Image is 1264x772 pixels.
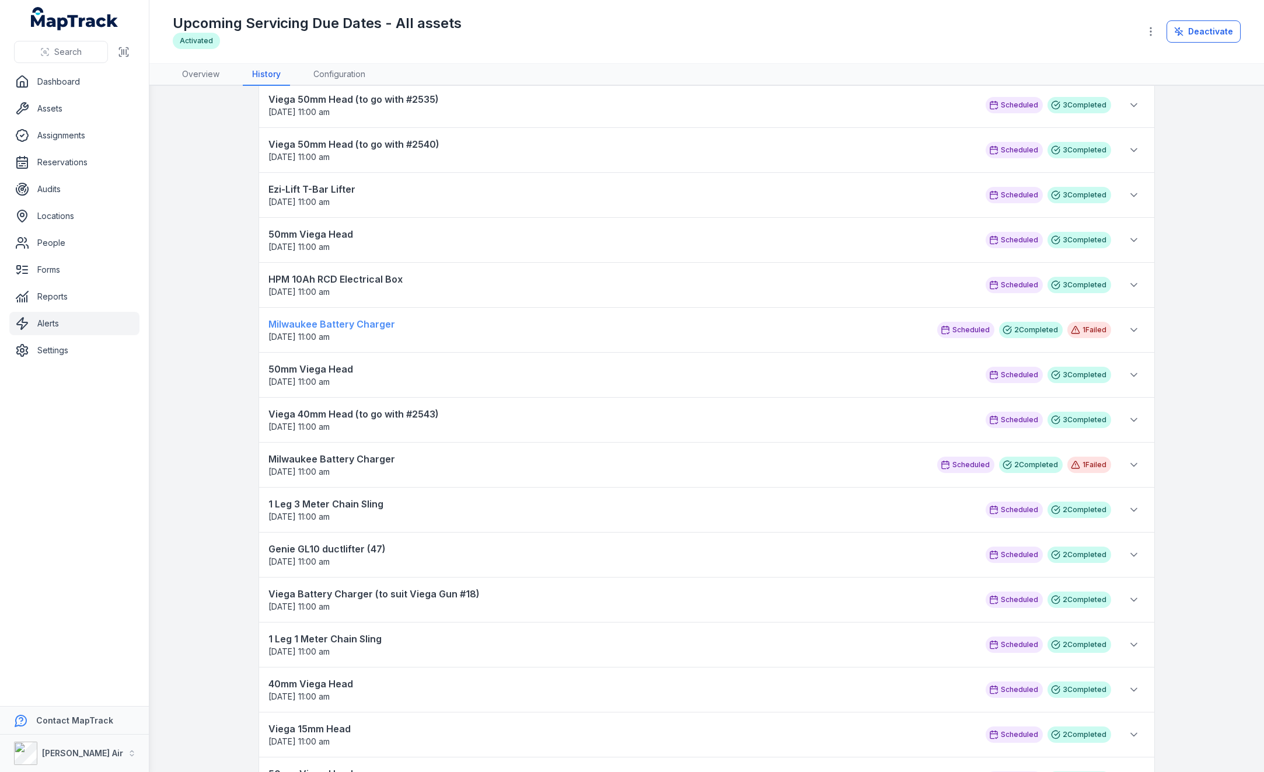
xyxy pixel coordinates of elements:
a: Viega 15mm Head[DATE] 11:00 am [268,722,974,747]
a: Dashboard [9,70,139,93]
div: 3 Completed [1047,277,1111,293]
strong: Viega 50mm Head (to go with #2535) [268,92,974,106]
a: Locations [9,204,139,228]
strong: 1 Leg 3 Meter Chain Sling [268,497,974,511]
div: Scheduled [937,322,994,338]
span: [DATE] 11:00 am [268,646,330,656]
strong: 40mm Viega Head [268,677,974,691]
time: 23/08/2025, 11:00:00 am [268,332,330,342]
a: 50mm Viega Head[DATE] 11:00 am [268,362,974,388]
strong: 50mm Viega Head [268,227,974,241]
a: Reservations [9,151,139,174]
strong: Milwaukee Battery Charger [268,317,926,331]
a: 1 Leg 1 Meter Chain Sling[DATE] 11:00 am [268,632,974,658]
span: [DATE] 11:00 am [268,377,330,387]
div: 3 Completed [1047,412,1111,428]
div: 3 Completed [1047,97,1111,113]
a: Overview [173,64,229,86]
time: 23/08/2025, 11:00:00 am [268,512,330,521]
strong: Viega Battery Charger (to suit Viega Gun #18) [268,587,974,601]
span: Search [54,46,82,58]
div: 2 Completed [1047,637,1111,653]
span: [DATE] 11:00 am [268,332,330,342]
div: Scheduled [986,547,1043,563]
a: MapTrack [31,7,118,30]
div: 3 Completed [1047,142,1111,158]
div: 3 Completed [1047,367,1111,383]
time: 23/08/2025, 11:00:00 am [268,646,330,656]
time: 23/08/2025, 11:00:00 am [268,422,330,432]
div: Scheduled [986,681,1043,698]
time: 23/08/2025, 11:00:00 am [268,107,330,117]
strong: Ezi-Lift T-Bar Lifter [268,182,974,196]
div: 2 Completed [1047,547,1111,563]
a: 50mm Viega Head[DATE] 11:00 am [268,227,974,253]
div: 2 Completed [1047,726,1111,743]
a: Alerts [9,312,139,335]
a: Viega 40mm Head (to go with #2543)[DATE] 11:00 am [268,407,974,433]
a: Assets [9,97,139,120]
div: Scheduled [986,277,1043,293]
strong: Viega 50mm Head (to go with #2540) [268,137,974,151]
time: 23/08/2025, 11:00:00 am [268,601,330,611]
a: HPM 10Ah RCD Electrical Box[DATE] 11:00 am [268,272,974,298]
div: Scheduled [986,502,1043,518]
div: Scheduled [986,187,1043,203]
time: 23/08/2025, 11:00:00 am [268,377,330,387]
span: [DATE] 11:00 am [268,736,330,746]
div: 2 Completed [1047,592,1111,608]
a: Forms [9,258,139,281]
div: 2 Completed [999,322,1063,338]
a: 1 Leg 3 Meter Chain Sling[DATE] 11:00 am [268,497,974,523]
a: Assignments [9,124,139,147]
div: 3 Completed [1047,232,1111,248]
a: Reports [9,285,139,308]
span: [DATE] 11:00 am [268,691,330,701]
strong: Viega 40mm Head (to go with #2543) [268,407,974,421]
div: Scheduled [986,97,1043,113]
span: [DATE] 11:00 am [268,512,330,521]
div: Scheduled [986,232,1043,248]
div: 1 Failed [1067,322,1111,338]
div: Scheduled [986,142,1043,158]
div: 3 Completed [1047,187,1111,203]
strong: Milwaukee Battery Charger [268,452,926,466]
div: Scheduled [986,367,1043,383]
a: People [9,231,139,255]
strong: 1 Leg 1 Meter Chain Sling [268,632,974,646]
a: Viega 50mm Head (to go with #2540)[DATE] 11:00 am [268,137,974,163]
div: 3 Completed [1047,681,1111,698]
span: [DATE] 11:00 am [268,467,330,477]
a: Genie GL10 ductlifter (47)[DATE] 11:00 am [268,542,974,568]
span: [DATE] 11:00 am [268,152,330,162]
time: 23/08/2025, 11:00:00 am [268,691,330,701]
strong: Genie GL10 ductlifter (47) [268,542,974,556]
a: Audits [9,178,139,201]
a: Settings [9,339,139,362]
a: Viega Battery Charger (to suit Viega Gun #18)[DATE] 11:00 am [268,587,974,613]
a: History [243,64,290,86]
span: [DATE] 11:00 am [268,242,330,252]
span: [DATE] 11:00 am [268,287,330,297]
div: Scheduled [986,412,1043,428]
h1: Upcoming Servicing Due Dates - All assets [173,14,462,33]
div: Scheduled [986,637,1043,653]
div: 2 Completed [1047,502,1111,518]
span: [DATE] 11:00 am [268,422,330,432]
a: Viega 50mm Head (to go with #2535)[DATE] 11:00 am [268,92,974,118]
div: Scheduled [986,592,1043,608]
time: 23/08/2025, 11:00:00 am [268,287,330,297]
time: 23/08/2025, 11:00:00 am [268,557,330,566]
strong: HPM 10Ah RCD Electrical Box [268,272,974,286]
strong: 50mm Viega Head [268,362,974,376]
time: 23/08/2025, 11:00:00 am [268,197,330,207]
div: Activated [173,33,220,49]
time: 23/08/2025, 11:00:00 am [268,736,330,746]
div: 1 Failed [1067,457,1111,473]
div: Scheduled [986,726,1043,743]
a: Milwaukee Battery Charger[DATE] 11:00 am [268,317,926,343]
span: [DATE] 11:00 am [268,557,330,566]
strong: Viega 15mm Head [268,722,974,736]
div: 2 Completed [999,457,1063,473]
time: 23/08/2025, 11:00:00 am [268,152,330,162]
